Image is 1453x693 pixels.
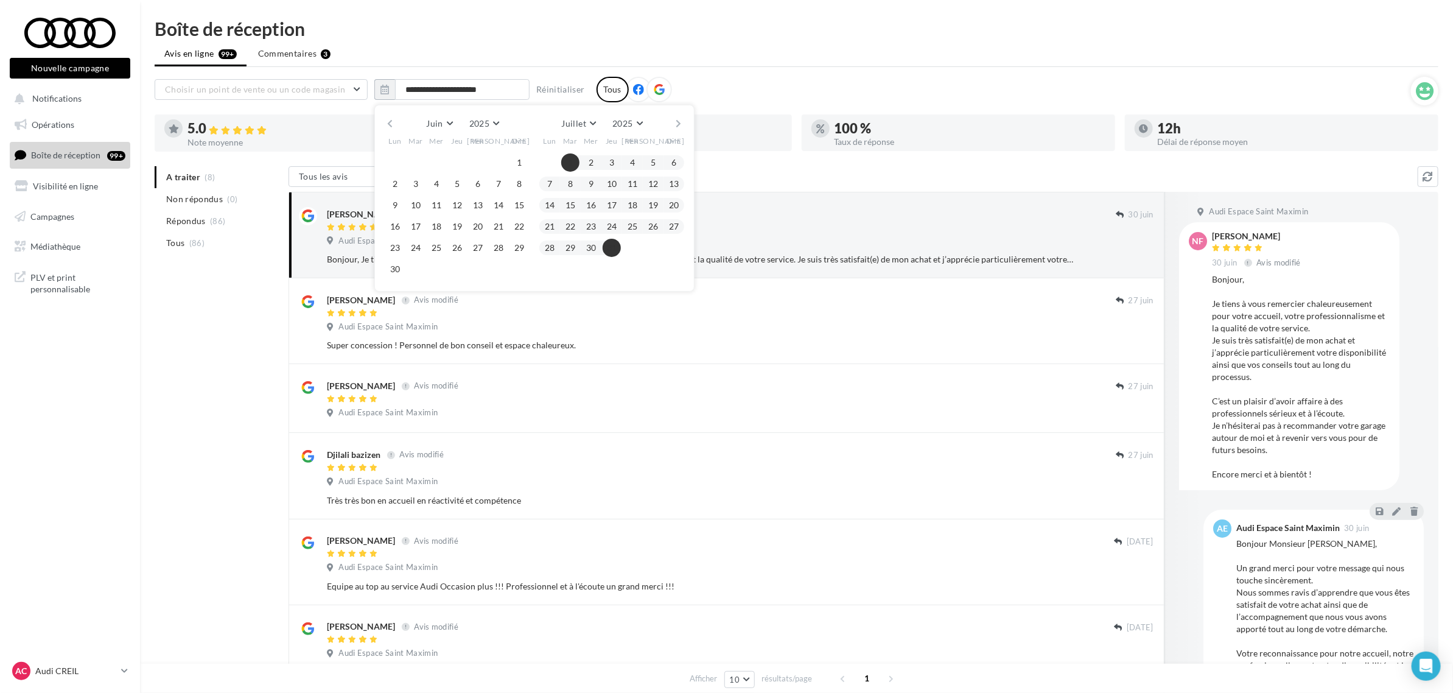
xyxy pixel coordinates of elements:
button: 14 [489,196,508,214]
span: Juin [427,118,443,128]
button: 22 [561,217,579,236]
button: 23 [386,239,404,257]
div: Bonjour, Je tiens à vous remercier chaleureusement pour votre accueil, votre professionnalisme et... [327,253,1074,266]
button: 8 [510,175,528,193]
span: Avis modifié [414,622,458,631]
button: 20 [665,196,683,214]
span: 1 [857,669,877,688]
div: Audi Espace Saint Maximin [1236,524,1340,532]
button: 5 [448,175,466,193]
span: Mer [429,136,444,146]
button: 28 [489,239,508,257]
span: Audi Espace Saint Maximin [338,562,438,573]
span: Choisir un point de vente ou un code magasin [165,84,345,94]
span: [PERSON_NAME] [622,136,685,146]
button: Réinitialiser [531,82,590,97]
span: Répondus [166,215,206,227]
div: [PERSON_NAME] [327,294,395,306]
button: Choisir un point de vente ou un code magasin [155,79,368,100]
a: Boîte de réception99+ [7,142,133,168]
button: 10 [603,175,621,193]
button: 18 [623,196,642,214]
button: 1 [561,153,579,172]
div: 100 % [835,122,1105,135]
div: [PERSON_NAME] [327,535,395,547]
button: 23 [582,217,600,236]
button: 18 [427,217,446,236]
button: 11 [623,175,642,193]
span: Jeu [606,136,618,146]
span: Campagnes [30,211,74,221]
button: 13 [665,175,683,193]
button: 21 [489,217,508,236]
button: 13 [469,196,487,214]
span: [DATE] [1127,622,1154,633]
div: Bonjour, Je tiens à vous remercier chaleureusement pour votre accueil, votre professionnalisme et... [1212,273,1390,480]
div: 5.0 [187,122,458,136]
button: 16 [582,196,600,214]
button: 26 [448,239,466,257]
span: Dim [512,136,527,146]
div: Tous [597,77,629,102]
button: 30 [386,260,404,278]
button: 12 [644,175,662,193]
span: AE [1217,522,1228,535]
button: 9 [386,196,404,214]
button: 21 [541,217,559,236]
span: 30 juin [1212,258,1237,269]
span: Avis modifié [414,536,458,546]
button: 25 [623,217,642,236]
span: 2025 [469,118,489,128]
button: 19 [644,196,662,214]
div: Djilali bazizen [327,449,380,461]
button: 4 [427,175,446,193]
a: PLV et print personnalisable [7,264,133,300]
span: Médiathèque [30,241,80,252]
span: 27 juin [1129,295,1154,306]
button: 27 [665,217,683,236]
button: 16 [386,217,404,236]
button: 8 [561,175,579,193]
button: 10 [407,196,425,214]
button: 15 [561,196,579,214]
span: 27 juin [1129,450,1154,461]
div: [PERSON_NAME] [327,208,395,220]
button: 19 [448,217,466,236]
span: Avis modifié [399,450,444,460]
button: 24 [603,217,621,236]
span: Notifications [32,94,82,104]
button: 7 [489,175,508,193]
span: 27 juin [1129,381,1154,392]
p: Audi CREIL [35,665,116,677]
button: 26 [644,217,662,236]
button: 6 [469,175,487,193]
span: Visibilité en ligne [33,181,98,191]
div: [PERSON_NAME] [1212,232,1303,241]
button: 12 [448,196,466,214]
button: 17 [603,196,621,214]
button: 24 [407,239,425,257]
button: 2 [582,153,600,172]
a: Opérations [7,112,133,138]
button: 10 [724,671,755,688]
span: Audi Espace Saint Maximin [338,407,438,418]
button: 20 [469,217,487,236]
span: Mer [584,136,598,146]
span: Tous les avis [299,171,348,181]
div: Equipe au top au service Audi Occasion plus !!! Professionnel et à l'écoute un grand merci !!! [327,580,1074,593]
div: [PERSON_NAME] [327,621,395,633]
span: Audi Espace Saint Maximin [338,236,438,247]
div: 99+ [107,151,125,161]
button: 15 [510,196,528,214]
button: Tous les avis [289,166,410,187]
span: nf [1192,235,1204,247]
span: [PERSON_NAME] [467,136,530,146]
span: 2025 [612,118,632,128]
div: [PERSON_NAME] [327,380,395,392]
span: AC [16,665,27,677]
span: Audi Espace Saint Maximin [338,322,438,332]
button: 25 [427,239,446,257]
span: 10 [730,675,740,684]
a: Visibilité en ligne [7,174,133,199]
button: 30 [582,239,600,257]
